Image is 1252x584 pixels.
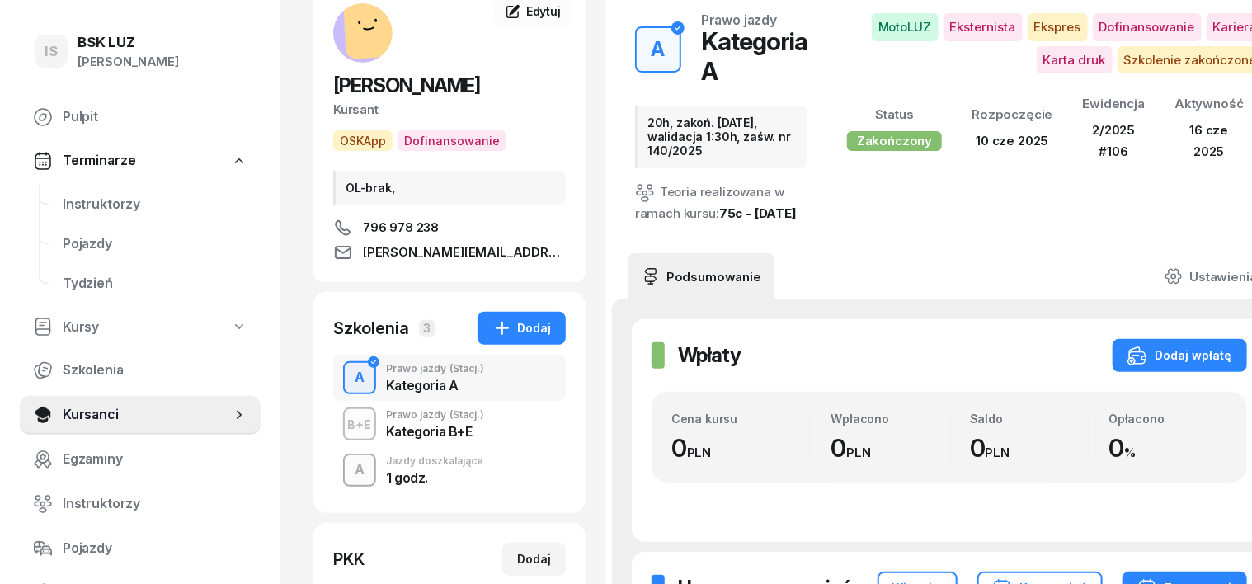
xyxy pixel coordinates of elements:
small: PLN [687,445,712,460]
span: 10 cze 2025 [976,133,1048,148]
span: Egzaminy [63,449,247,470]
span: (Stacj.) [449,410,484,420]
button: OSKAppDofinansowanie [333,130,506,151]
button: AJazdy doszkalające1 godz. [333,447,566,493]
small: PLN [846,445,871,460]
a: Instruktorzy [20,484,261,524]
a: Kursy [20,308,261,346]
span: Pojazdy [63,233,247,255]
button: A [343,454,376,487]
div: Aktywność [1174,93,1244,115]
div: Saldo [970,412,1088,426]
a: 796 978 238 [333,218,566,238]
div: 0 [1108,433,1226,464]
span: Instruktorzy [63,493,247,515]
span: Tydzień [63,273,247,294]
a: 75c - [DATE] [719,205,797,221]
div: Szkolenia [333,317,409,340]
div: 0 [831,433,948,464]
a: Instruktorzy [49,185,261,224]
span: Dofinansowanie [398,130,506,151]
div: Teoria realizowana w ramach kursu: [635,181,807,224]
a: Podsumowanie [628,253,774,299]
div: 0 [671,433,810,464]
span: Edytuj [526,4,561,18]
span: Ekspres [1028,13,1088,41]
span: 3 [419,320,435,337]
span: Pojazdy [63,538,247,559]
span: Szkolenia [63,360,247,381]
span: IS [45,45,58,59]
button: B+E [343,407,376,440]
div: B+E [341,414,379,435]
span: [PERSON_NAME][EMAIL_ADDRESS][DOMAIN_NAME] [363,243,566,262]
span: (Stacj.) [449,364,484,374]
button: A [635,26,681,73]
button: Dodaj wpłatę [1113,339,1247,372]
a: Kursanci [20,395,261,435]
div: Jazdy doszkalające [386,456,483,466]
div: Kategoria B+E [386,425,484,438]
span: [PERSON_NAME] [333,73,480,97]
div: 20h, zakoń. [DATE], walidacja 1:30h, zaśw. nr 140/2025 [635,106,807,168]
div: [PERSON_NAME] [78,51,179,73]
span: Karta druk [1037,46,1113,74]
button: APrawo jazdy(Stacj.)Kategoria A [333,355,566,401]
div: Prawo jazdy [386,364,484,374]
div: 1 godz. [386,471,483,484]
span: Dofinansowanie [1093,13,1202,41]
div: BSK LUZ [78,35,179,49]
span: Instruktorzy [63,194,247,215]
small: % [1124,445,1136,460]
a: [PERSON_NAME][EMAIL_ADDRESS][DOMAIN_NAME] [333,243,566,262]
a: Pojazdy [49,224,261,264]
button: B+EPrawo jazdy(Stacj.)Kategoria B+E [333,401,566,447]
div: 2/2025 #106 [1083,120,1146,162]
span: MotoLUZ [872,13,939,41]
span: 796 978 238 [363,218,439,238]
a: Tydzień [49,264,261,304]
a: Pulpit [20,97,261,137]
div: Dodaj wpłatę [1127,346,1232,365]
div: Opłacono [1108,412,1226,426]
div: OL-brak, [333,171,566,205]
a: Terminarze [20,142,261,180]
span: Kursy [63,317,99,338]
div: Status [847,104,942,125]
a: Egzaminy [20,440,261,479]
button: Dodaj [502,543,566,576]
span: Kursanci [63,404,231,426]
a: Szkolenia [20,351,261,390]
div: PKK [333,548,365,571]
div: 0 [970,433,1088,464]
span: Pulpit [63,106,247,128]
div: Dodaj [492,318,551,338]
span: Eksternista [944,13,1023,41]
div: 16 cze 2025 [1174,120,1244,162]
div: Prawo jazdy [701,13,777,26]
button: Dodaj [478,312,566,345]
div: Zakończony [847,131,942,151]
div: Kursant [333,99,566,120]
div: A [348,456,371,484]
div: Ewidencja [1083,93,1146,115]
button: A [343,361,376,394]
div: A [645,33,672,66]
div: Wpłacono [831,412,948,426]
div: Cena kursu [671,412,810,426]
h2: Wpłaty [678,342,741,369]
span: Terminarze [63,150,135,172]
div: A [348,364,371,392]
div: Kategoria A [701,26,807,86]
div: Dodaj [517,549,551,569]
a: Pojazdy [20,529,261,568]
small: PLN [986,445,1010,460]
span: OSKApp [333,130,393,151]
div: Prawo jazdy [386,410,484,420]
div: Rozpoczęcie [972,104,1052,125]
div: Kategoria A [386,379,484,392]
